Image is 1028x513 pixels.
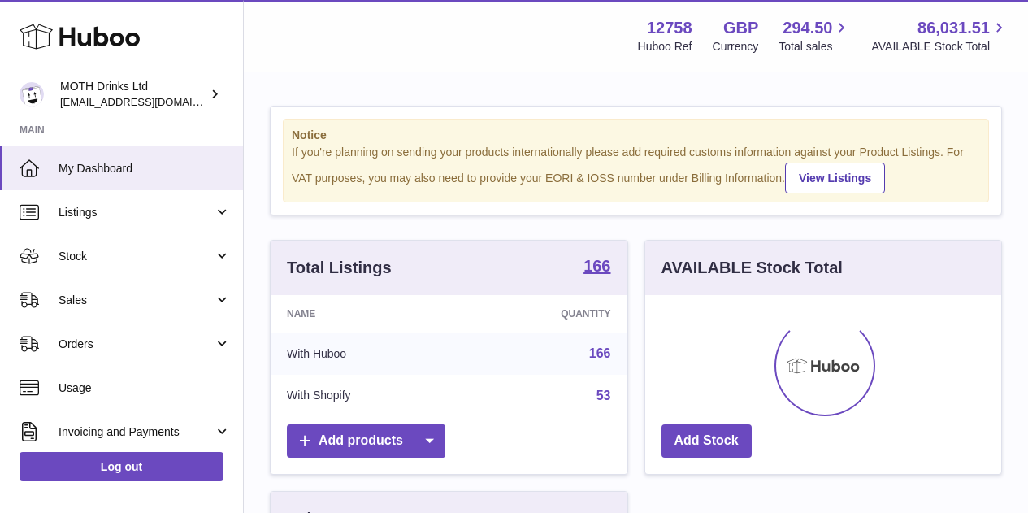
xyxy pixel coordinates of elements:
[59,424,214,440] span: Invoicing and Payments
[661,424,752,458] a: Add Stock
[723,17,758,39] strong: GBP
[589,346,611,360] a: 166
[287,257,392,279] h3: Total Listings
[59,161,231,176] span: My Dashboard
[871,17,1008,54] a: 86,031.51 AVAILABLE Stock Total
[647,17,692,39] strong: 12758
[60,95,239,108] span: [EMAIL_ADDRESS][DOMAIN_NAME]
[779,17,851,54] a: 294.50 Total sales
[783,17,832,39] span: 294.50
[287,424,445,458] a: Add products
[271,333,462,375] td: With Huboo
[59,249,214,264] span: Stock
[60,79,206,110] div: MOTH Drinks Ltd
[779,39,851,54] span: Total sales
[638,39,692,54] div: Huboo Ref
[785,163,885,193] a: View Listings
[661,257,843,279] h3: AVAILABLE Stock Total
[871,39,1008,54] span: AVAILABLE Stock Total
[59,205,214,220] span: Listings
[271,375,462,417] td: With Shopify
[583,258,610,277] a: 166
[59,380,231,396] span: Usage
[20,452,223,481] a: Log out
[462,295,627,333] th: Quantity
[59,337,214,352] span: Orders
[292,128,980,143] strong: Notice
[917,17,990,39] span: 86,031.51
[713,39,759,54] div: Currency
[596,389,611,402] a: 53
[583,258,610,274] strong: 166
[271,295,462,333] th: Name
[292,145,980,193] div: If you're planning on sending your products internationally please add required customs informati...
[20,82,44,107] img: orders@mothdrinks.com
[59,293,214,308] span: Sales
